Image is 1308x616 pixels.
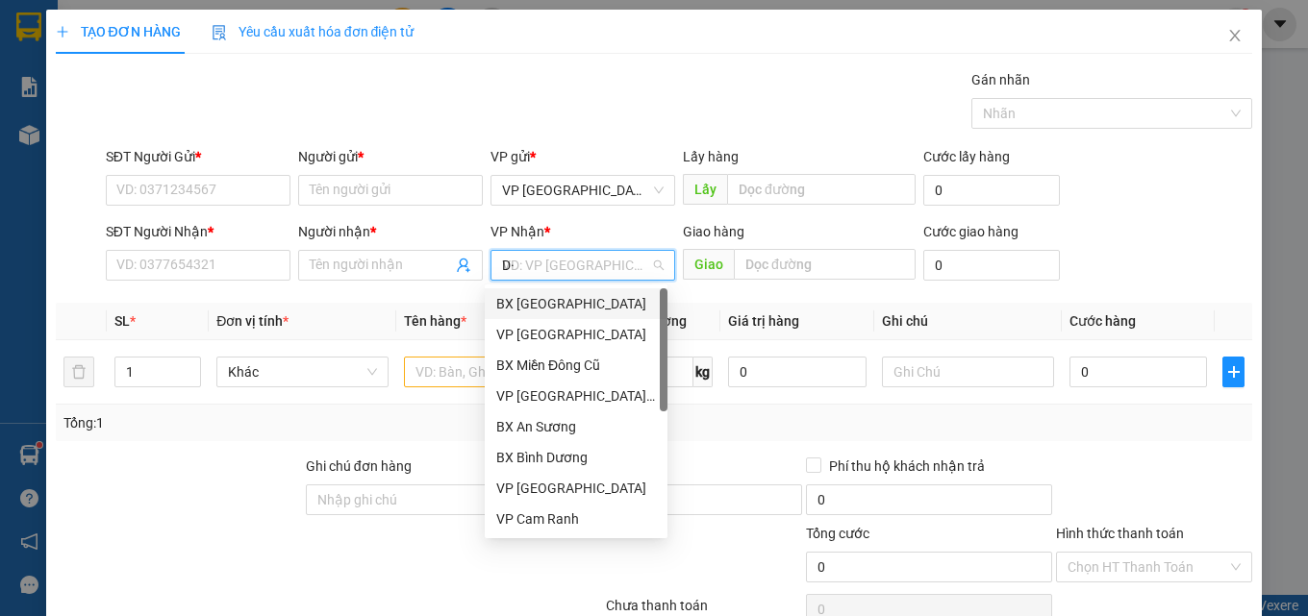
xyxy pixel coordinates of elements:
div: BX [GEOGRAPHIC_DATA] [496,293,656,314]
th: Ghi chú [874,303,1062,340]
input: Ghi chú đơn hàng [306,484,552,515]
span: user-add [456,258,471,273]
li: Cúc Tùng Limousine [10,10,279,82]
div: BX An Sương [496,416,656,437]
li: VP VP [GEOGRAPHIC_DATA] xe Limousine [10,104,133,167]
div: SĐT Người Nhận [106,221,290,242]
label: Ghi chú đơn hàng [306,458,412,474]
button: Close [1208,10,1262,63]
span: Tên hàng [404,313,466,329]
button: delete [63,357,94,387]
div: Tổng: 1 [63,412,507,433]
span: plus [56,25,69,38]
img: icon [212,25,227,40]
input: Cước lấy hàng [923,175,1060,206]
span: Yêu cầu xuất hóa đơn điện tử [212,24,415,39]
span: TẠO ĐƠN HÀNG [56,24,181,39]
span: VP Nha Trang xe Limousine [502,176,664,205]
span: Cước hàng [1069,313,1136,329]
input: 0 [728,357,867,387]
div: VP Ninh Hòa [485,473,667,504]
span: Giá trị hàng [728,313,799,329]
span: SL [114,313,130,329]
label: Cước lấy hàng [923,149,1010,164]
li: VP BX Tuy Hoà [133,104,256,125]
span: Lấy [683,174,727,205]
input: Cước giao hàng [923,250,1060,281]
span: Khác [228,357,377,386]
label: Gán nhãn [971,72,1030,87]
button: plus [1222,357,1245,387]
div: VP [GEOGRAPHIC_DATA] [496,478,656,499]
span: Giao [683,249,734,280]
span: close [1227,28,1243,43]
div: Người gửi [298,146,483,167]
span: Lấy hàng [683,149,739,164]
span: plus [1223,364,1244,380]
input: Dọc đường [727,174,916,205]
div: BX Bình Dương [496,447,656,468]
div: VP gửi [490,146,675,167]
span: environment [133,129,146,142]
label: Hình thức thanh toán [1056,526,1184,541]
div: VP [GEOGRAPHIC_DATA] xe Limousine [496,385,656,407]
span: kg [693,357,713,387]
span: Tổng cước [806,526,869,541]
div: VP Nha Trang xe Limousine [485,381,667,411]
div: VP [GEOGRAPHIC_DATA] [496,324,656,345]
div: VP Đà Lạt [485,319,667,350]
span: Phí thu hộ khách nhận trả [821,456,993,477]
div: SĐT Người Gửi [106,146,290,167]
div: Người nhận [298,221,483,242]
label: Cước giao hàng [923,224,1019,239]
div: BX Miền Đông Cũ [485,350,667,381]
span: VP Nhận [490,224,544,239]
div: BX Miền Đông Cũ [496,355,656,376]
input: VD: Bàn, Ghế [404,357,576,387]
input: Ghi Chú [882,357,1054,387]
div: VP Cam Ranh [496,508,656,530]
div: BX Đà Nẵng [485,288,667,319]
div: BX Bình Dương [485,442,667,473]
input: Dọc đường [734,249,916,280]
span: Giao hàng [683,224,744,239]
div: VP Cam Ranh [485,504,667,534]
span: Đơn vị tính [216,313,289,329]
div: BX An Sương [485,411,667,442]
